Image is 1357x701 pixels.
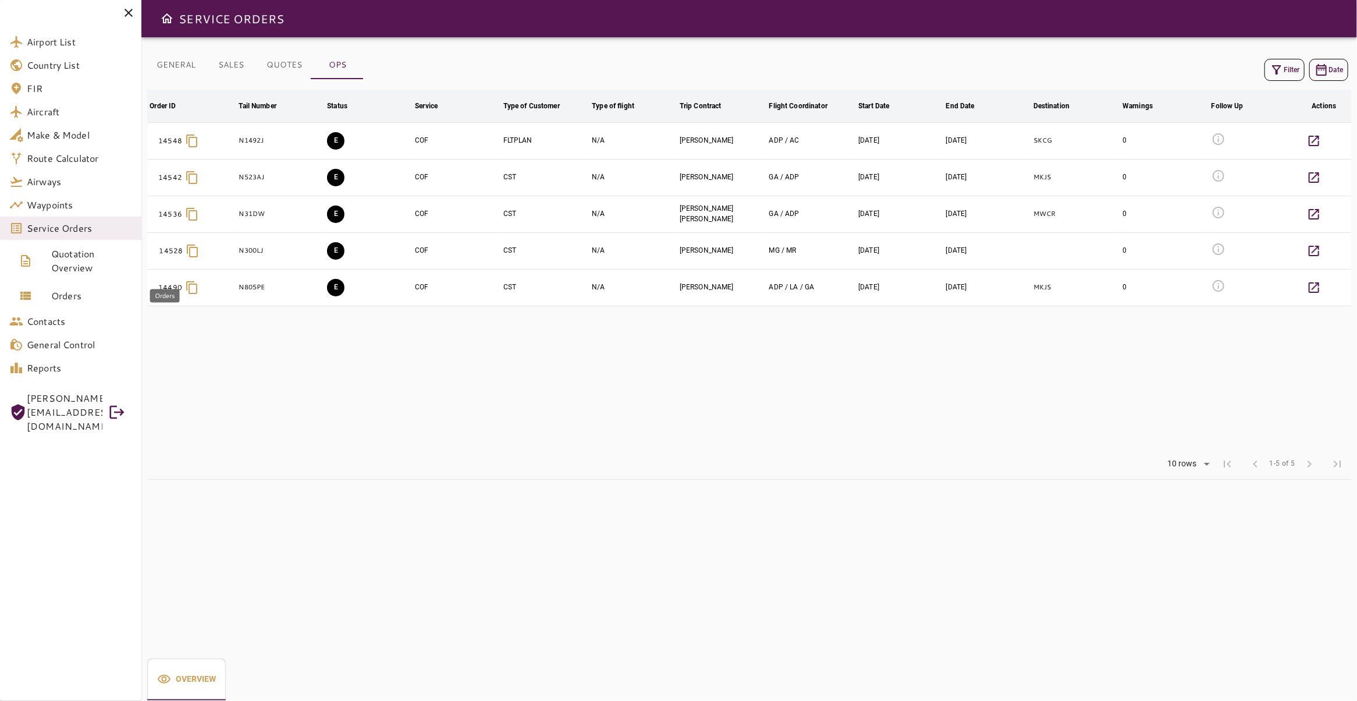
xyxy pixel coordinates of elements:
[680,99,737,113] span: Trip Contract
[677,159,767,196] td: [PERSON_NAME]
[415,99,453,113] span: Service
[1160,455,1214,473] div: 10 rows
[1242,450,1270,478] span: Previous Page
[1164,459,1200,469] div: 10 rows
[1033,172,1118,182] p: MKJS
[769,282,854,292] div: ADRIANA DEL POZO, LAURA ALONSO, GERARDO ARGUIJO
[327,169,344,186] button: EXECUTION
[1214,450,1242,478] span: First Page
[51,289,132,303] span: Orders
[769,99,843,113] span: Flight Coordinator
[589,122,677,159] td: N/A
[27,175,132,189] span: Airways
[1300,164,1328,192] button: Details
[239,209,322,219] p: N31DW
[501,159,590,196] td: CST
[501,269,590,306] td: CST
[501,122,590,159] td: FLTPLAN
[1033,282,1118,292] p: MKJS
[147,658,226,700] button: Overview
[158,136,182,146] p: 14548
[944,232,1031,269] td: [DATE]
[1212,99,1244,113] div: Follow Up
[413,159,500,196] td: COF
[677,122,767,159] td: [PERSON_NAME]
[147,51,364,79] div: basic tabs example
[589,196,677,232] td: N/A
[856,196,943,232] td: [DATE]
[944,122,1031,159] td: [DATE]
[27,314,132,328] span: Contacts
[856,122,943,159] td: [DATE]
[1309,59,1348,81] button: Date
[677,196,767,232] td: [PERSON_NAME] [PERSON_NAME]
[1033,99,1070,113] div: Destination
[27,361,132,375] span: Reports
[856,269,943,306] td: [DATE]
[1122,172,1207,182] div: 0
[27,221,132,235] span: Service Orders
[769,99,827,113] div: Flight Coordinator
[944,196,1031,232] td: [DATE]
[1300,237,1328,265] button: Details
[311,51,364,79] button: OPS
[27,128,132,142] span: Make & Model
[1295,450,1323,478] span: Next Page
[27,338,132,352] span: General Control
[239,282,322,292] p: N805PE
[239,246,322,256] p: N300LJ
[257,51,311,79] button: QUOTES
[27,151,132,165] span: Route Calculator
[503,99,560,113] div: Type of Customer
[158,282,182,293] p: 14490
[415,99,438,113] div: Service
[1033,209,1118,219] p: MWCR
[150,99,191,113] span: Order ID
[1323,450,1351,478] span: Last Page
[159,246,183,256] p: 14528
[413,196,500,232] td: COF
[27,105,132,119] span: Aircraft
[413,269,500,306] td: COF
[327,132,344,150] button: EXECUTION
[677,269,767,306] td: [PERSON_NAME]
[1300,127,1328,155] button: Details
[327,279,344,296] button: EXECUTION
[856,159,943,196] td: [DATE]
[1122,136,1207,146] div: 0
[27,58,132,72] span: Country List
[592,99,634,113] div: Type of flight
[27,35,132,49] span: Airport List
[1033,136,1118,146] p: SKCG
[239,172,322,182] p: N523AJ
[147,51,205,79] button: GENERAL
[946,99,975,113] div: End Date
[769,209,854,219] div: GERARDO ARGUIJO, ADRIANA DEL POZO
[1122,99,1168,113] span: Warnings
[769,246,854,256] div: MARISELA GONZALEZ, MICHELLE RAMOS
[1033,99,1085,113] span: Destination
[680,99,722,113] div: Trip Contract
[413,122,500,159] td: COF
[501,196,590,232] td: CST
[327,242,344,260] button: EXECUTION
[27,391,102,433] span: [PERSON_NAME][EMAIL_ADDRESS][DOMAIN_NAME]
[592,99,649,113] span: Type of flight
[1270,458,1295,470] span: 1-5 of 5
[1122,246,1207,256] div: 0
[239,99,291,113] span: Tail Number
[1122,209,1207,219] div: 0
[150,99,176,113] div: Order ID
[856,232,943,269] td: [DATE]
[150,244,156,258] p: B
[589,159,677,196] td: N/A
[179,9,284,28] h6: SERVICE ORDERS
[858,99,889,113] div: Start Date
[501,232,590,269] td: CST
[158,172,182,183] p: 14542
[858,99,904,113] span: Start Date
[51,247,132,275] span: Quotation Overview
[944,159,1031,196] td: [DATE]
[946,99,990,113] span: End Date
[1212,99,1259,113] span: Follow Up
